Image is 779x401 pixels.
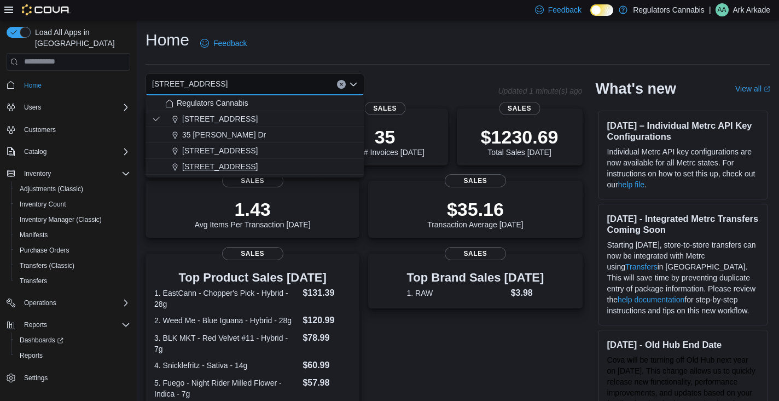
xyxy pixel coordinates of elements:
span: Inventory Manager (Classic) [15,213,130,226]
span: Catalog [24,147,46,156]
button: Catalog [20,145,51,158]
span: Catalog [20,145,130,158]
span: Load All Apps in [GEOGRAPHIC_DATA] [31,27,130,49]
a: Customers [20,123,60,136]
span: 35 [PERSON_NAME] Dr [182,129,266,140]
span: Inventory [24,169,51,178]
dt: 5. Fuego - Night Rider Milled Flower - Indica - 7g [154,377,298,399]
span: Transfers [20,277,47,285]
span: AA [718,3,726,16]
div: Total # Invoices [DATE] [345,126,424,157]
span: Adjustments (Classic) [20,185,83,193]
button: Inventory Manager (Classic) [11,212,135,227]
span: Sales [499,102,540,115]
a: Reports [15,349,47,362]
button: Reports [20,318,51,331]
span: Settings [24,374,48,382]
span: Sales [445,174,506,187]
p: $1230.69 [481,126,559,148]
span: Operations [24,299,56,307]
a: Transfers [15,274,51,288]
span: Home [24,81,42,90]
h3: [DATE] - Old Hub End Date [607,339,759,350]
span: Sales [364,102,405,115]
a: Manifests [15,228,52,242]
button: Inventory Count [11,197,135,212]
button: [STREET_ADDRESS] [146,159,364,175]
span: Home [20,78,130,92]
a: Adjustments (Classic) [15,182,88,196]
button: Users [2,100,135,115]
h3: [DATE] – Individual Metrc API Key Configurations [607,120,759,142]
a: Home [20,79,46,92]
a: Dashboards [15,334,68,347]
button: 35 [PERSON_NAME] Dr [146,127,364,143]
dt: 1. RAW [407,288,507,299]
a: Settings [20,371,52,385]
dd: $120.99 [303,314,351,327]
button: Reports [11,348,135,363]
a: help documentation [618,295,684,304]
p: Ark Arkade [733,3,770,16]
span: [STREET_ADDRESS] [182,161,258,172]
span: Feedback [213,38,247,49]
div: Avg Items Per Transaction [DATE] [195,198,311,229]
a: help file [618,180,644,189]
span: Feedback [548,4,582,15]
p: Starting [DATE], store-to-store transfers can now be integrated with Metrc using in [GEOGRAPHIC_D... [607,239,759,316]
span: [STREET_ADDRESS] [152,77,228,90]
span: Dashboards [15,334,130,347]
svg: External link [764,86,770,93]
span: Inventory [20,167,130,180]
a: Transfers (Classic) [15,259,79,272]
span: Dashboards [20,336,63,345]
span: Users [24,103,41,112]
span: Inventory Manager (Classic) [20,215,102,224]
a: Inventory Manager (Classic) [15,213,106,226]
span: Adjustments (Classic) [15,182,130,196]
dt: 2. Weed Me - Blue Iguana - Hybrid - 28g [154,315,298,326]
dd: $131.39 [303,287,351,300]
span: Inventory Count [15,198,130,211]
dt: 4. Snicklefritz - Sativa - 14g [154,360,298,371]
button: Catalog [2,144,135,159]
button: Transfers (Classic) [11,258,135,273]
button: Home [2,77,135,93]
button: Inventory [20,167,55,180]
h3: Top Brand Sales [DATE] [407,271,544,284]
span: Reports [15,349,130,362]
a: View allExternal link [735,84,770,93]
dd: $78.99 [303,331,351,345]
span: Sales [445,247,506,260]
dt: 3. BLK MKT - Red Velvet #11 - Hybrid - 7g [154,333,298,354]
button: Inventory [2,166,135,181]
input: Dark Mode [590,4,613,16]
span: [STREET_ADDRESS] [182,145,258,156]
p: Updated 1 minute(s) ago [498,87,582,95]
p: $35.16 [427,198,524,220]
span: Manifests [15,228,130,242]
button: Manifests [11,227,135,243]
h2: What's new [596,80,676,98]
button: [STREET_ADDRESS] [146,143,364,159]
p: Individual Metrc API key configurations are now available for all Metrc states. For instructions ... [607,146,759,190]
span: Transfers [15,274,130,288]
dd: $3.98 [511,287,544,300]
span: Transfers (Classic) [20,261,74,270]
span: Purchase Orders [15,244,130,257]
button: Purchase Orders [11,243,135,258]
h3: Top Product Sales [DATE] [154,271,351,284]
span: Manifests [20,231,48,239]
span: Settings [20,371,130,385]
div: Transaction Average [DATE] [427,198,524,229]
button: Regulators Cannabis [146,95,364,111]
div: Total Sales [DATE] [481,126,559,157]
a: Purchase Orders [15,244,74,257]
div: Ark Arkade [716,3,729,16]
p: | [709,3,711,16]
dd: $57.98 [303,376,351,389]
dt: 1. EastCann - Chopper's Pick - Hybrid - 28g [154,288,298,310]
span: Transfers (Classic) [15,259,130,272]
span: Operations [20,296,130,310]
